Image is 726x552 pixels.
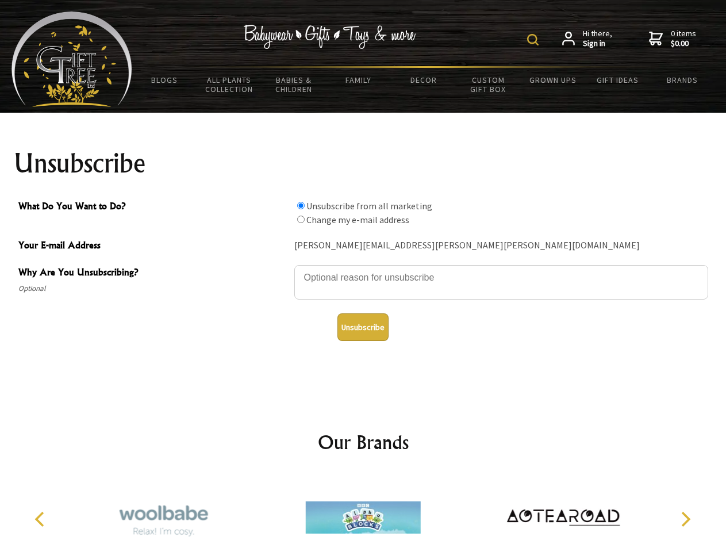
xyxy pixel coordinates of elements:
button: Unsubscribe [337,313,389,341]
a: All Plants Collection [197,68,262,101]
button: Next [673,507,698,532]
a: Decor [391,68,456,92]
div: [PERSON_NAME][EMAIL_ADDRESS][PERSON_NAME][PERSON_NAME][DOMAIN_NAME] [294,237,708,255]
h2: Our Brands [23,428,704,456]
textarea: Why Are You Unsubscribing? [294,265,708,300]
label: Unsubscribe from all marketing [306,200,432,212]
img: Babywear - Gifts - Toys & more [244,25,416,49]
span: What Do You Want to Do? [18,199,289,216]
a: Brands [650,68,715,92]
strong: $0.00 [671,39,696,49]
a: Babies & Children [262,68,326,101]
a: Custom Gift Box [456,68,521,101]
span: 0 items [671,28,696,49]
span: Hi there, [583,29,612,49]
span: Why Are You Unsubscribing? [18,265,289,282]
label: Change my e-mail address [306,214,409,225]
a: Grown Ups [520,68,585,92]
span: Your E-mail Address [18,238,289,255]
a: 0 items$0.00 [649,29,696,49]
img: product search [527,34,539,45]
a: BLOGS [132,68,197,92]
input: What Do You Want to Do? [297,216,305,223]
a: Gift Ideas [585,68,650,92]
strong: Sign in [583,39,612,49]
button: Previous [29,507,54,532]
a: Family [326,68,391,92]
span: Optional [18,282,289,296]
input: What Do You Want to Do? [297,202,305,209]
a: Hi there,Sign in [562,29,612,49]
img: Babyware - Gifts - Toys and more... [11,11,132,107]
h1: Unsubscribe [14,149,713,177]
